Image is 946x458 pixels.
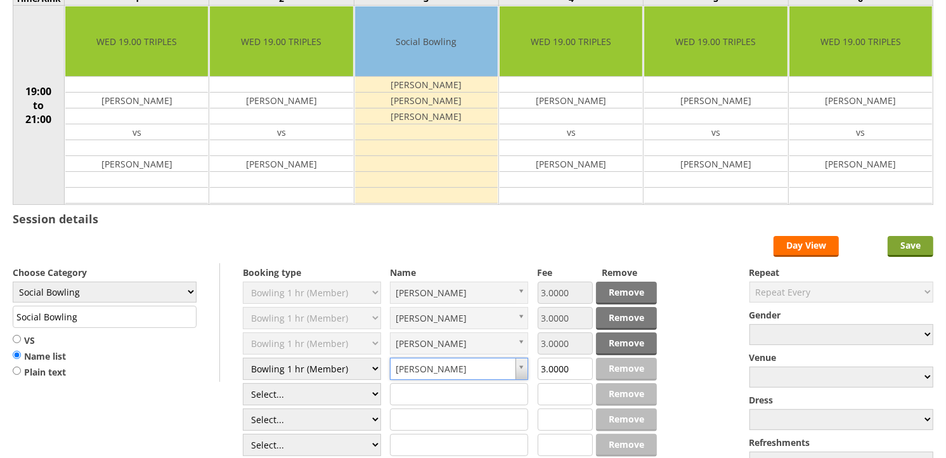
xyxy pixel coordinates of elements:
[396,282,511,303] span: [PERSON_NAME]
[13,350,21,360] input: Name list
[13,350,66,363] label: Name list
[749,394,933,406] label: Dress
[355,6,498,77] td: Social Bowling
[210,124,353,140] td: vs
[789,93,932,108] td: [PERSON_NAME]
[13,6,65,205] td: 19:00 to 21:00
[210,6,353,77] td: WED 19.00 TRIPLES
[396,333,511,354] span: [PERSON_NAME]
[390,307,528,329] a: [PERSON_NAME]
[596,332,657,355] a: Remove
[774,236,839,257] a: Day View
[390,358,528,380] a: [PERSON_NAME]
[749,351,933,363] label: Venue
[390,282,528,304] a: [PERSON_NAME]
[789,124,932,140] td: vs
[210,93,353,108] td: [PERSON_NAME]
[789,156,932,172] td: [PERSON_NAME]
[13,334,66,347] label: VS
[644,124,787,140] td: vs
[644,156,787,172] td: [PERSON_NAME]
[500,6,642,77] td: WED 19.00 TRIPLES
[500,93,642,108] td: [PERSON_NAME]
[390,332,528,355] a: [PERSON_NAME]
[13,366,21,376] input: Plain text
[65,6,208,77] td: WED 19.00 TRIPLES
[13,211,98,226] h3: Session details
[396,358,511,379] span: [PERSON_NAME]
[888,236,933,257] input: Save
[355,108,498,124] td: [PERSON_NAME]
[13,366,66,379] label: Plain text
[500,156,642,172] td: [PERSON_NAME]
[13,266,197,278] label: Choose Category
[602,266,657,278] label: Remove
[390,266,528,278] label: Name
[500,124,642,140] td: vs
[749,309,933,321] label: Gender
[13,306,197,328] input: Title/Description
[644,6,787,77] td: WED 19.00 TRIPLES
[596,282,657,304] a: Remove
[65,124,208,140] td: vs
[210,156,353,172] td: [PERSON_NAME]
[355,93,498,108] td: [PERSON_NAME]
[65,93,208,108] td: [PERSON_NAME]
[65,156,208,172] td: [PERSON_NAME]
[749,436,933,448] label: Refreshments
[596,307,657,330] a: Remove
[355,77,498,93] td: [PERSON_NAME]
[789,6,932,77] td: WED 19.00 TRIPLES
[396,308,511,329] span: [PERSON_NAME]
[644,93,787,108] td: [PERSON_NAME]
[13,334,21,344] input: VS
[749,266,933,278] label: Repeat
[538,266,593,278] label: Fee
[243,266,381,278] label: Booking type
